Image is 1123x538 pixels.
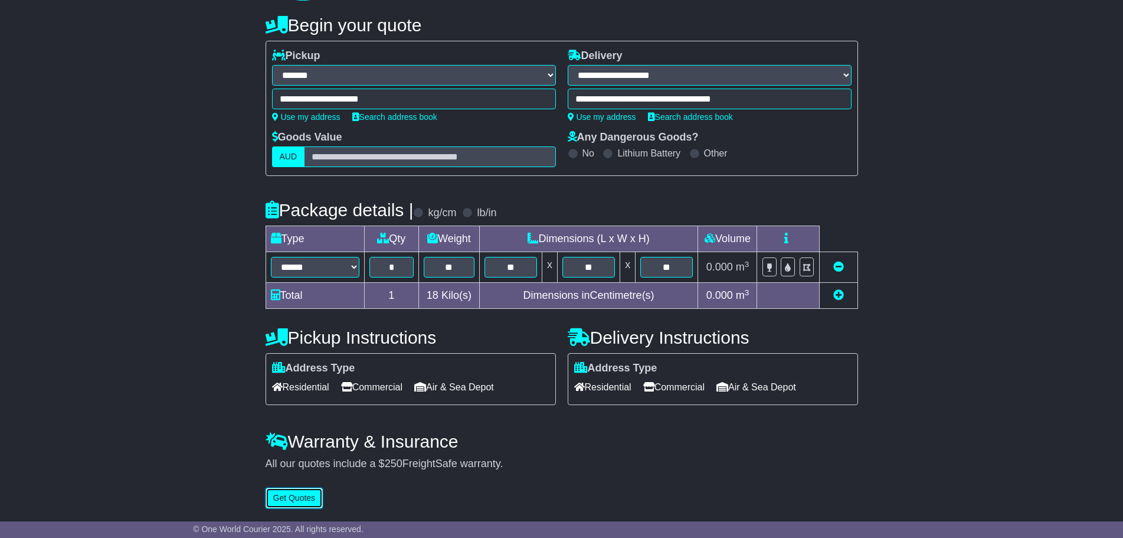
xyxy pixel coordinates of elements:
span: Air & Sea Depot [414,378,494,396]
td: Qty [364,226,419,252]
sup: 3 [745,260,749,269]
h4: Warranty & Insurance [266,432,858,451]
span: Air & Sea Depot [716,378,796,396]
span: © One World Courier 2025. All rights reserved. [193,524,364,534]
h4: Pickup Instructions [266,328,556,347]
a: Use my address [568,112,636,122]
a: Search address book [648,112,733,122]
td: Kilo(s) [419,283,480,309]
span: Residential [574,378,631,396]
span: 18 [427,289,438,301]
label: Other [704,148,728,159]
td: Total [266,283,364,309]
a: Remove this item [833,261,844,273]
sup: 3 [745,288,749,297]
label: Address Type [574,362,657,375]
td: Volume [698,226,757,252]
td: 1 [364,283,419,309]
label: Lithium Battery [617,148,680,159]
span: 0.000 [706,289,733,301]
span: m [736,261,749,273]
span: m [736,289,749,301]
h4: Delivery Instructions [568,328,858,347]
span: 0.000 [706,261,733,273]
span: 250 [385,458,402,469]
td: Weight [419,226,480,252]
span: Commercial [643,378,705,396]
label: Pickup [272,50,320,63]
td: Dimensions in Centimetre(s) [479,283,698,309]
span: Commercial [341,378,402,396]
a: Use my address [272,112,340,122]
h4: Package details | [266,200,414,220]
label: kg/cm [428,207,456,220]
td: Type [266,226,364,252]
h4: Begin your quote [266,15,858,35]
td: x [542,252,557,283]
span: Residential [272,378,329,396]
label: lb/in [477,207,496,220]
a: Add new item [833,289,844,301]
label: Delivery [568,50,623,63]
label: Address Type [272,362,355,375]
label: AUD [272,146,305,167]
td: Dimensions (L x W x H) [479,226,698,252]
label: Goods Value [272,131,342,144]
label: Any Dangerous Goods? [568,131,699,144]
a: Search address book [352,112,437,122]
div: All our quotes include a $ FreightSafe warranty. [266,458,858,471]
button: Get Quotes [266,488,323,508]
td: x [620,252,636,283]
label: No [582,148,594,159]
